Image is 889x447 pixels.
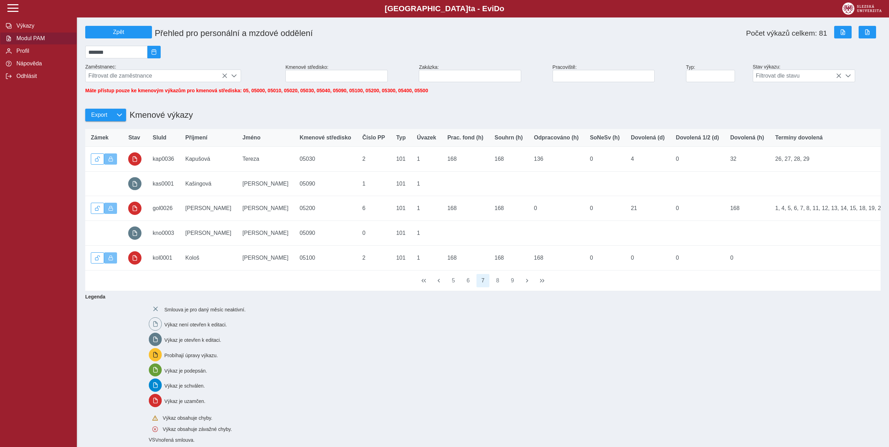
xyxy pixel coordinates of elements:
span: Probíhají úpravy výkazu. [164,352,218,358]
button: prázdný [128,177,141,190]
td: 4 [625,147,670,172]
td: Kašingová [180,171,237,196]
span: Typ [396,135,406,141]
span: Odpracováno (h) [534,135,579,141]
td: kol0001 [147,245,180,270]
span: Filtrovat dle zaměstnance [86,70,227,82]
button: Export [85,109,113,121]
span: D [494,4,500,13]
td: 21 [625,196,670,221]
span: Odhlásit [14,73,71,79]
td: 2 [357,245,391,270]
span: Výkazy [14,23,71,29]
td: 0 [529,196,584,221]
td: kas0001 [147,171,180,196]
td: 6 [357,196,391,221]
td: 0 [670,245,725,270]
button: 9 [506,274,519,287]
td: 1 [411,196,442,221]
button: uzamčeno [128,202,141,215]
span: Výkaz není otevřen k editaci. [164,322,227,327]
span: Export [91,112,107,118]
span: SluId [153,135,166,141]
span: Dovolená (h) [730,135,764,141]
span: Úvazek [417,135,436,141]
span: Výkaz je schválen. [164,383,205,389]
span: Souhrn (h) [495,135,523,141]
td: 101 [391,245,411,270]
td: 168 [489,245,529,270]
div: Zakázka: [416,62,549,85]
td: 101 [391,221,411,246]
span: Číslo PP [362,135,385,141]
div: Zaměstnanec: [82,61,283,85]
td: 1 [411,221,442,246]
td: [PERSON_NAME] [237,171,294,196]
button: 2025/08 [147,46,161,58]
td: 168 [489,147,529,172]
span: o [500,4,504,13]
td: Kapušová [180,147,237,172]
td: 168 [442,147,489,172]
span: Smlouva vnořená do kmene [149,437,155,442]
button: Zpět [85,26,152,38]
td: 101 [391,147,411,172]
button: uzamčeno [128,152,141,166]
td: [PERSON_NAME] [237,221,294,246]
h1: Přehled pro personální a mzdové oddělení [152,26,553,41]
td: 0 [584,245,625,270]
span: Stav [128,135,140,141]
button: Odemknout výkaz. [91,203,104,214]
span: t [468,4,471,13]
h1: Kmenové výkazy [126,107,193,123]
button: prázdný [128,226,141,240]
button: Odemknout výkaz. [91,153,104,165]
img: logo_web_su.png [842,2,882,15]
td: 05200 [294,196,357,221]
td: 05100 [294,245,357,270]
span: Výkaz obsahuje závažné chyby. [163,426,232,432]
span: Filtrovat dle stavu [753,70,841,82]
span: Příjmení [185,135,207,141]
span: Zpět [88,29,149,35]
span: Dovolená 1/2 (d) [676,135,719,141]
td: 168 [489,196,529,221]
span: Výkaz je podepsán. [164,368,207,373]
span: Máte přístup pouze ke kmenovým výkazům pro kmenová střediska: 05, 05000, 05010, 05020, 05030, 050... [85,88,428,93]
td: 0 [724,245,770,270]
td: 101 [391,196,411,221]
td: Kološ [180,245,237,270]
td: 136 [529,147,584,172]
span: Počet výkazů celkem: 81 [746,29,827,37]
td: 168 [724,196,770,221]
div: Pracoviště: [550,62,683,85]
td: [PERSON_NAME] [237,245,294,270]
button: 8 [491,274,504,287]
td: 1 [411,171,442,196]
span: Termíny dovolená [775,135,823,141]
td: 05090 [294,171,357,196]
span: SoNeSv (h) [590,135,620,141]
td: 1 [357,171,391,196]
button: Export do PDF [859,26,876,38]
td: gol0026 [147,196,180,221]
td: 0 [670,147,725,172]
span: Kmenové středisko [300,135,351,141]
span: Prac. fond (h) [447,135,483,141]
td: 101 [391,171,411,196]
td: 0 [584,196,625,221]
td: 0 [357,221,391,246]
span: Smlouva je pro daný měsíc neaktivní. [164,307,246,312]
span: Modul PAM [14,35,71,42]
td: [PERSON_NAME] [180,196,237,221]
button: 5 [447,274,460,287]
td: 168 [442,245,489,270]
td: [PERSON_NAME] [237,196,294,221]
div: Stav výkazu: [750,61,883,85]
td: kno0003 [147,221,180,246]
td: 0 [670,196,725,221]
button: Výkaz uzamčen. [104,153,117,165]
button: 6 [461,274,475,287]
button: 7 [476,274,490,287]
td: 168 [442,196,489,221]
